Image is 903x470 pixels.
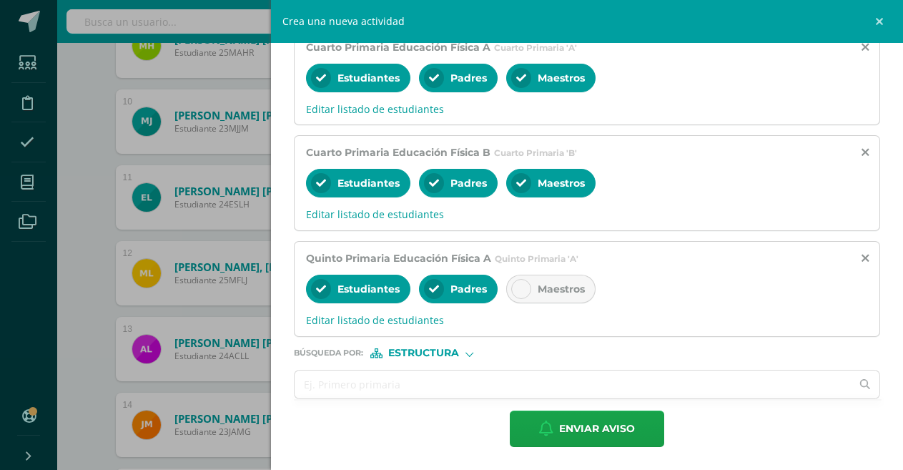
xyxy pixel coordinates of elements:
[388,349,459,357] span: Estructura
[495,253,578,264] span: Quinto Primaria 'A'
[306,146,490,159] span: Cuarto Primaria Educación Física B
[370,348,478,358] div: [object Object]
[337,177,400,190] span: Estudiantes
[494,42,577,53] span: Cuarto Primaria 'A'
[306,41,490,54] span: Cuarto Primaria Educación Física A
[538,283,585,295] span: Maestros
[450,177,487,190] span: Padres
[450,283,487,295] span: Padres
[294,349,363,357] span: Búsqueda por :
[306,313,868,327] span: Editar listado de estudiantes
[306,207,868,221] span: Editar listado de estudiantes
[538,72,585,84] span: Maestros
[510,411,664,447] button: Enviar aviso
[494,147,577,158] span: Cuarto Primaria 'B'
[450,72,487,84] span: Padres
[559,411,635,446] span: Enviar aviso
[538,177,585,190] span: Maestros
[337,283,400,295] span: Estudiantes
[295,371,852,398] input: Ej. Primero primaria
[306,102,868,116] span: Editar listado de estudiantes
[337,72,400,84] span: Estudiantes
[306,252,491,265] span: Quinto Primaria Educación Física A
